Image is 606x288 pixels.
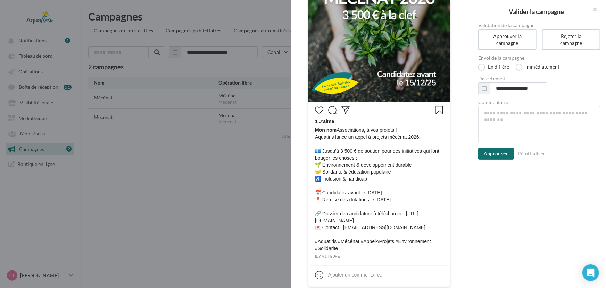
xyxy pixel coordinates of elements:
[341,106,350,114] svg: Partager la publication
[315,254,443,260] div: il y a 1 heure
[478,8,595,15] h2: Valider la campagne
[478,23,600,28] label: Validation de la campagne
[478,64,509,71] label: En différé
[478,100,600,105] label: Commentaire
[478,56,600,61] label: Envoi de la campagne
[487,33,528,47] div: Approuver la campagne
[550,33,592,47] div: Rejeter la campagne
[328,106,337,114] svg: Commenter
[478,148,514,160] button: Approuver
[582,264,599,281] div: Open Intercom Messenger
[315,118,443,127] div: 1 J’aime
[516,64,559,71] label: Immédiatement
[315,127,337,133] span: Mon nom
[315,127,443,252] span: Associations, à vos projets ! Aquatiris lance un appel à projets mécénat 2026. 💶 Jusqu’à 3 500 € ...
[515,150,548,158] button: Réinitialiser
[315,271,323,279] svg: Emoji
[315,106,323,114] svg: J’aime
[478,76,600,81] label: Date d'envoi
[328,271,384,278] div: Ajouter un commentaire...
[435,106,443,114] svg: Enregistrer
